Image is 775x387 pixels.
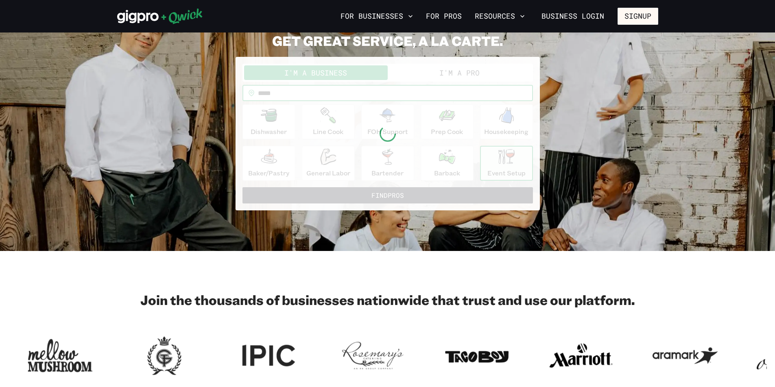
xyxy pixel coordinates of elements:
[618,8,658,25] button: Signup
[423,9,465,23] a: For Pros
[117,292,658,308] h2: Join the thousands of businesses nationwide that trust and use our platform.
[236,32,540,49] h2: GET GREAT SERVICE, A LA CARTE.
[340,334,405,378] img: Logo for Rosemary's Catering
[28,334,93,378] img: Logo for Mellow Mushroom
[337,9,416,23] button: For Businesses
[472,9,528,23] button: Resources
[236,334,301,378] img: Logo for IPIC
[444,334,509,378] img: Logo for Taco Boy
[653,334,718,378] img: Logo for Aramark
[132,334,197,378] img: Logo for Georgian Terrace
[535,8,611,25] a: Business Login
[548,334,613,378] img: Logo for Marriott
